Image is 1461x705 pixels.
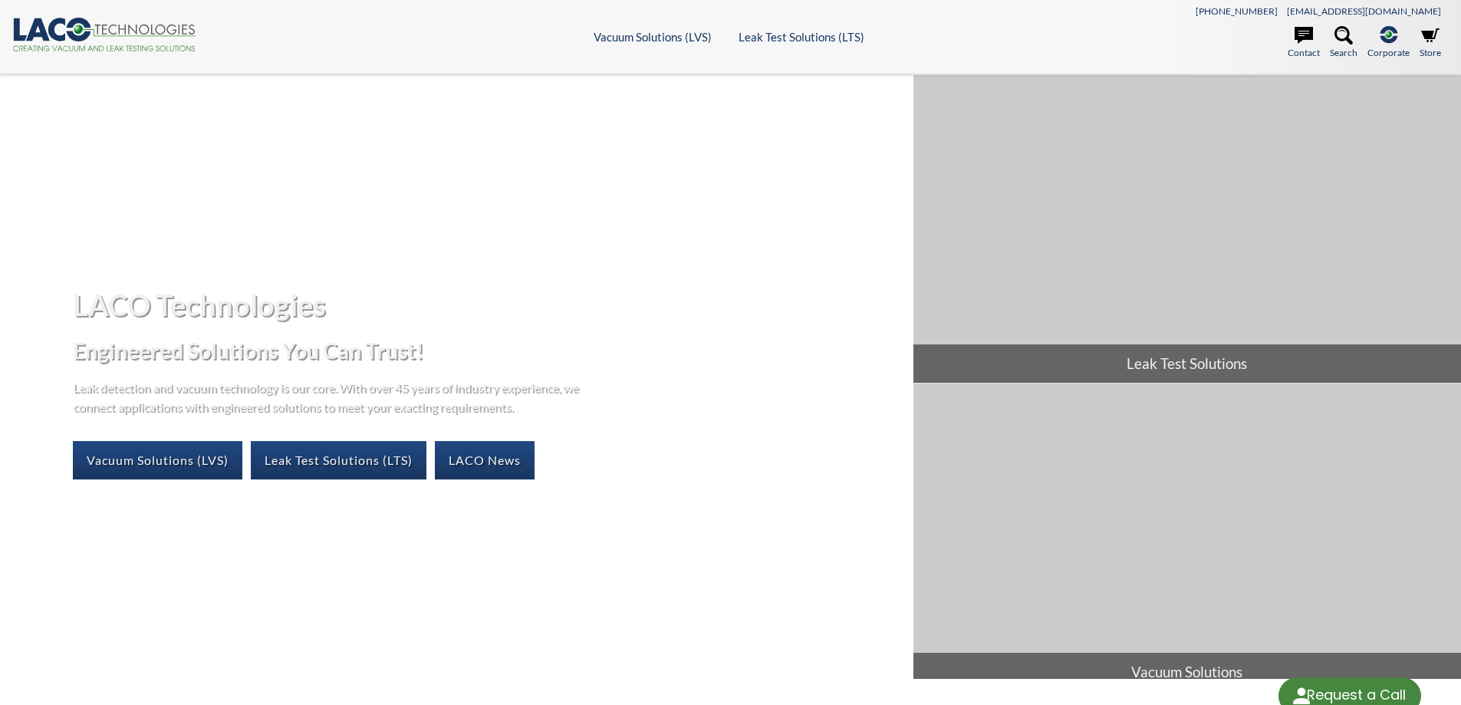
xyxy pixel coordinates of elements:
[913,653,1461,691] span: Vacuum Solutions
[73,441,242,479] a: Vacuum Solutions (LVS)
[251,441,426,479] a: Leak Test Solutions (LTS)
[1330,26,1357,60] a: Search
[739,30,864,44] a: Leak Test Solutions (LTS)
[1287,5,1441,17] a: [EMAIL_ADDRESS][DOMAIN_NAME]
[913,384,1461,691] a: Vacuum Solutions
[1196,5,1278,17] a: [PHONE_NUMBER]
[1420,26,1441,60] a: Store
[73,286,900,324] h1: LACO Technologies
[913,344,1461,383] span: Leak Test Solutions
[435,441,535,479] a: LACO News
[594,30,712,44] a: Vacuum Solutions (LVS)
[73,337,900,365] h2: Engineered Solutions You Can Trust!
[913,75,1461,383] a: Leak Test Solutions
[1367,45,1410,60] span: Corporate
[1288,26,1320,60] a: Contact
[73,377,587,417] p: Leak detection and vacuum technology is our core. With over 45 years of industry experience, we c...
